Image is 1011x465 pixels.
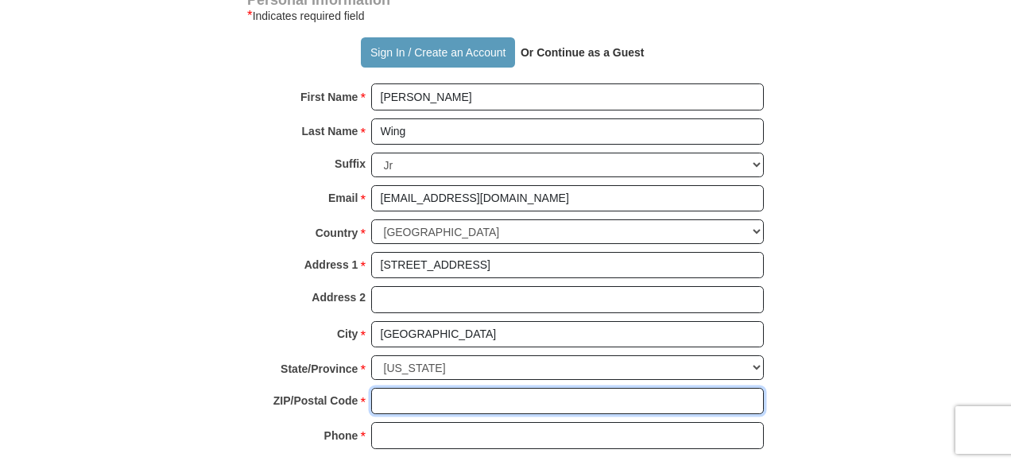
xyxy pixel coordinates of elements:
[316,222,358,244] strong: Country
[324,424,358,447] strong: Phone
[300,86,358,108] strong: First Name
[312,286,366,308] strong: Address 2
[247,6,764,25] div: Indicates required field
[281,358,358,380] strong: State/Province
[304,254,358,276] strong: Address 1
[337,323,358,345] strong: City
[361,37,514,68] button: Sign In / Create an Account
[328,187,358,209] strong: Email
[521,46,645,59] strong: Or Continue as a Guest
[273,389,358,412] strong: ZIP/Postal Code
[302,120,358,142] strong: Last Name
[335,153,366,175] strong: Suffix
